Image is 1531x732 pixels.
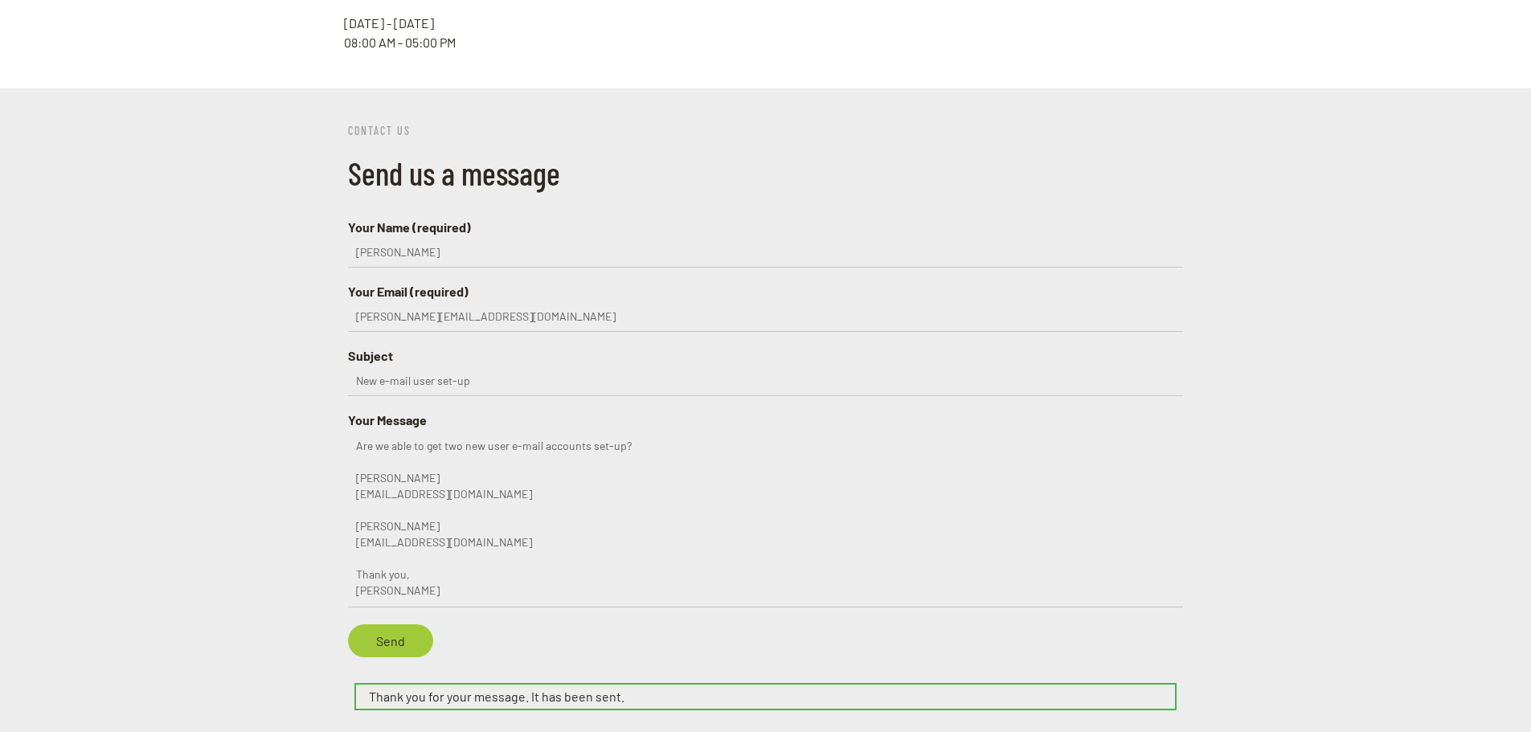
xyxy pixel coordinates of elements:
[348,366,1183,396] input: Subject
[348,301,1183,332] input: Your Email (required)
[348,237,1183,268] input: Your Name (required)
[348,282,1183,334] label: Your Email (required)
[348,346,1183,399] label: Subject
[348,411,1183,612] label: Your Message
[348,153,1183,193] h3: Send us a message
[344,14,761,52] p: [DATE] - [DATE] 08:00 AM - 05:00 PM
[348,624,433,657] input: Send
[348,218,1183,270] label: Your Name (required)
[354,683,1177,710] div: Thank you for your message. It has been sent.
[348,121,1183,141] h6: CONTACT US
[348,430,1183,607] textarea: Your Message
[348,218,1183,710] form: Contact form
